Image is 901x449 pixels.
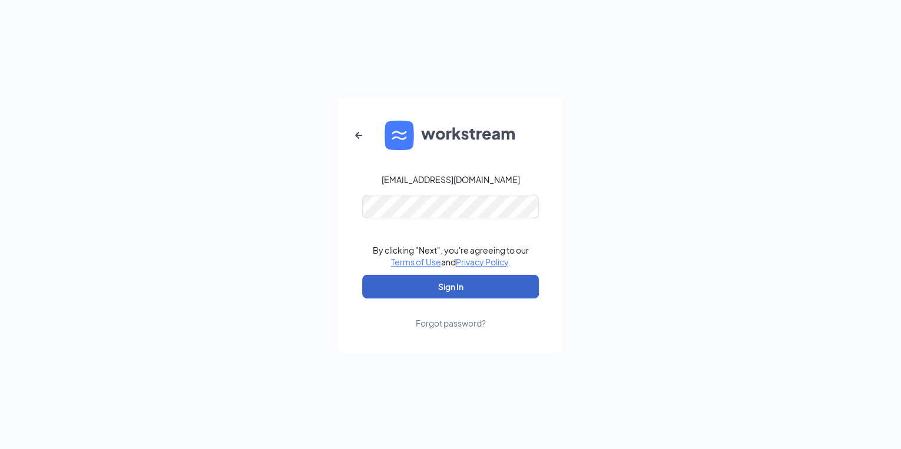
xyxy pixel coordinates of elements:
[385,121,516,150] img: WS logo and Workstream text
[344,121,373,149] button: ArrowLeftNew
[416,317,486,329] div: Forgot password?
[391,257,441,267] a: Terms of Use
[416,298,486,329] a: Forgot password?
[456,257,508,267] a: Privacy Policy
[382,174,520,185] div: [EMAIL_ADDRESS][DOMAIN_NAME]
[362,275,539,298] button: Sign In
[352,128,366,142] svg: ArrowLeftNew
[373,244,529,268] div: By clicking "Next", you're agreeing to our and .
